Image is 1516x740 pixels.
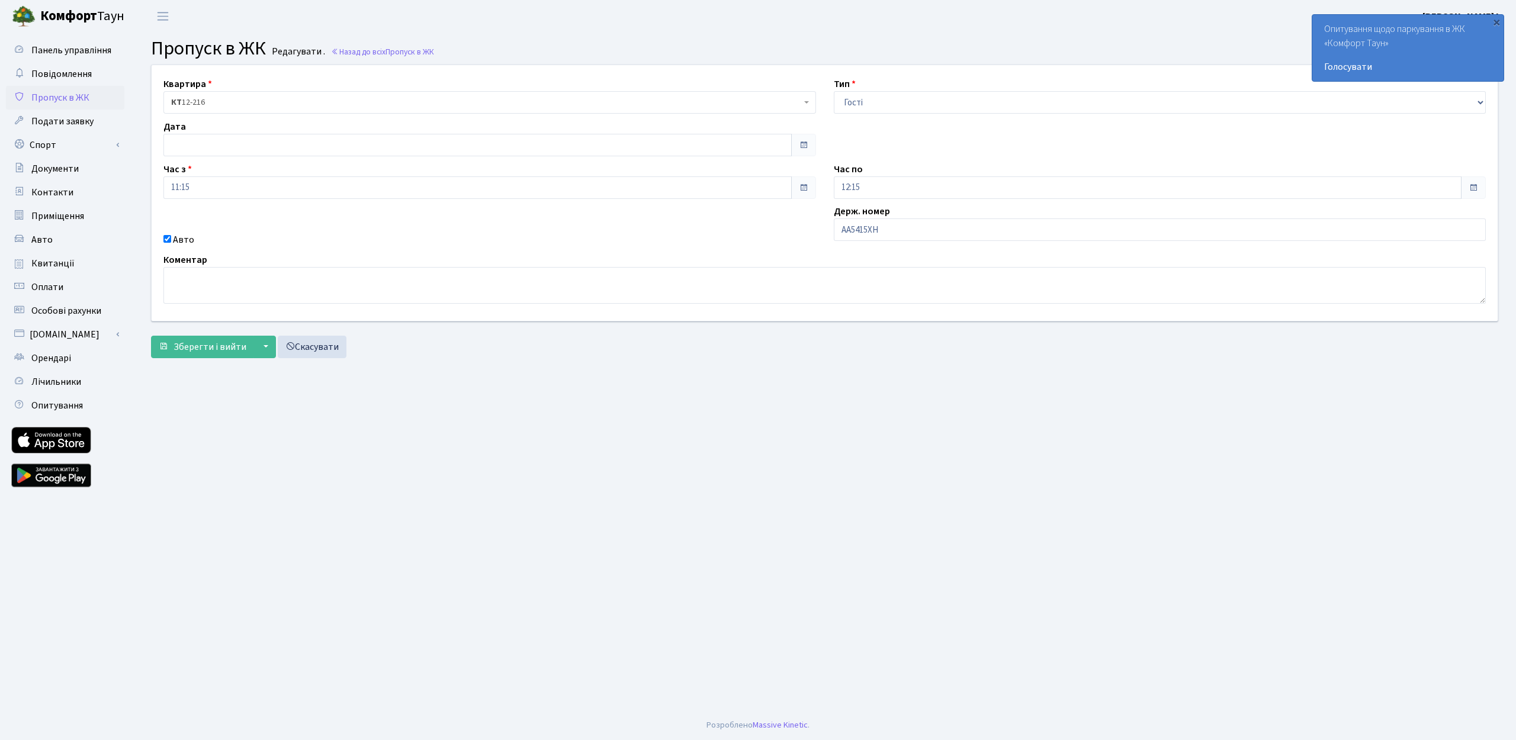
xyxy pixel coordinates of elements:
a: Приміщення [6,204,124,228]
a: Особові рахунки [6,299,124,323]
label: Час по [834,162,863,176]
button: Переключити навігацію [148,7,178,26]
a: Назад до всіхПропуск в ЖК [331,46,434,57]
label: Коментар [163,253,207,267]
img: logo.png [12,5,36,28]
small: Редагувати . [269,46,325,57]
span: <b>КТ</b>&nbsp;&nbsp;&nbsp;&nbsp;12-216 [163,91,816,114]
a: Орендарі [6,346,124,370]
a: [PERSON_NAME] І. [1422,9,1502,24]
span: Оплати [31,281,63,294]
span: Документи [31,162,79,175]
a: Оплати [6,275,124,299]
input: AA0001AA [834,218,1486,241]
label: Квартира [163,77,212,91]
a: Квитанції [6,252,124,275]
label: Держ. номер [834,204,890,218]
a: Повідомлення [6,62,124,86]
div: Розроблено . [706,719,810,732]
span: Пропуск в ЖК [151,35,266,62]
a: Контакти [6,181,124,204]
span: Таун [40,7,124,27]
a: Опитування [6,394,124,417]
a: Документи [6,157,124,181]
label: Дата [163,120,186,134]
a: Скасувати [278,336,346,358]
span: Лічильники [31,375,81,388]
b: КТ [171,96,182,108]
button: Зберегти і вийти [151,336,254,358]
label: Час з [163,162,192,176]
b: [PERSON_NAME] І. [1422,10,1502,23]
a: Massive Kinetic [753,719,808,731]
span: Авто [31,233,53,246]
label: Тип [834,77,856,91]
a: Голосувати [1324,60,1492,74]
span: Опитування [31,399,83,412]
a: Подати заявку [6,110,124,133]
a: Пропуск в ЖК [6,86,124,110]
span: Контакти [31,186,73,199]
span: Пропуск в ЖК [31,91,89,104]
a: Лічильники [6,370,124,394]
span: Зберегти і вийти [174,340,246,353]
span: <b>КТ</b>&nbsp;&nbsp;&nbsp;&nbsp;12-216 [171,96,801,108]
span: Подати заявку [31,115,94,128]
a: Панель управління [6,38,124,62]
a: Авто [6,228,124,252]
span: Пропуск в ЖК [386,46,434,57]
span: Квитанції [31,257,75,270]
label: Авто [173,233,194,247]
div: × [1491,16,1502,28]
b: Комфорт [40,7,97,25]
div: Опитування щодо паркування в ЖК «Комфорт Таун» [1312,15,1504,81]
a: [DOMAIN_NAME] [6,323,124,346]
span: Панель управління [31,44,111,57]
span: Приміщення [31,210,84,223]
span: Орендарі [31,352,71,365]
span: Особові рахунки [31,304,101,317]
span: Повідомлення [31,67,92,81]
a: Спорт [6,133,124,157]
